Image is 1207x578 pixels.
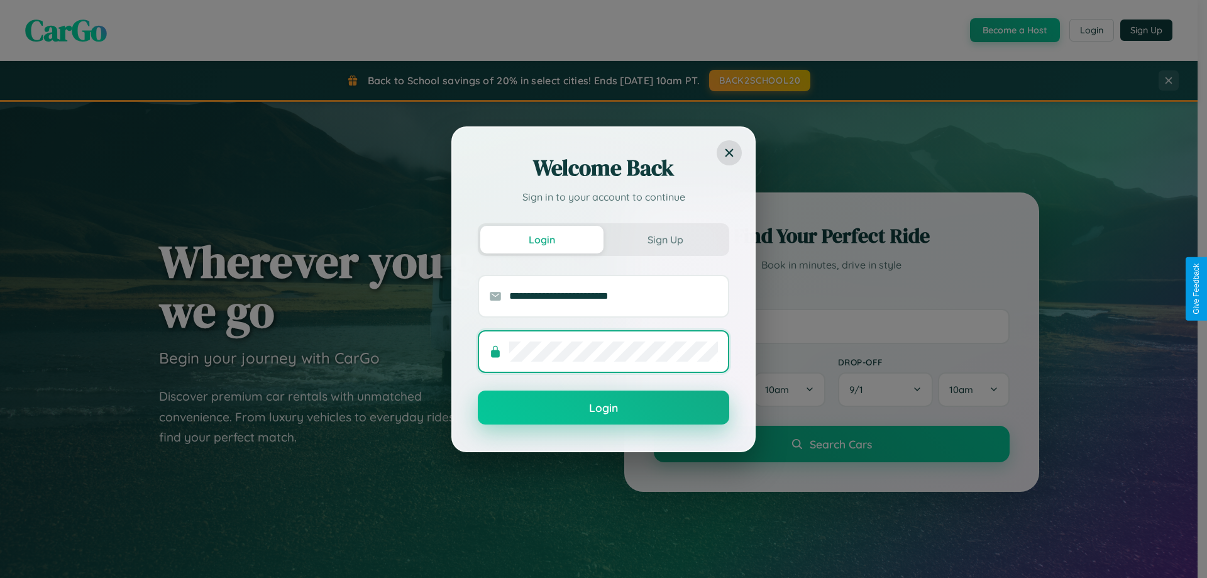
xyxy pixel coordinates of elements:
[478,391,729,425] button: Login
[1192,264,1201,314] div: Give Feedback
[478,153,729,183] h2: Welcome Back
[603,226,727,253] button: Sign Up
[480,226,603,253] button: Login
[478,189,729,204] p: Sign in to your account to continue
